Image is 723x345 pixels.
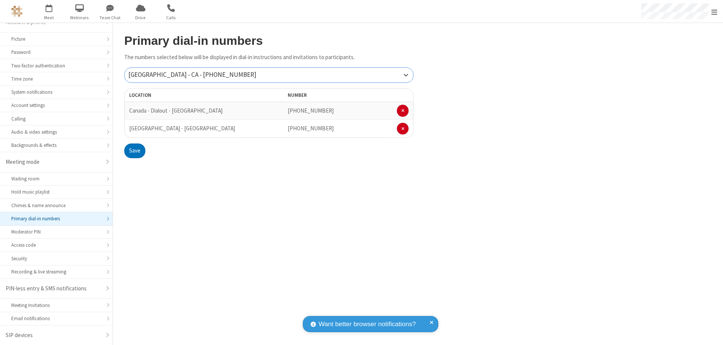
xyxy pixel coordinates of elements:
[124,53,413,62] p: The numbers selected below will be displayed in dial-in instructions and invitations to participa...
[283,89,413,102] th: Number
[11,142,101,149] div: Backgrounds & effects
[11,315,101,322] div: Email notifications
[127,14,155,21] span: Drive
[157,14,185,21] span: Calls
[6,158,101,166] div: Meeting mode
[35,14,63,21] span: Meet
[11,102,101,109] div: Account settings
[11,89,101,96] div: System notifications
[11,202,101,209] div: Chimes & name announce
[11,75,101,82] div: Time zone
[11,6,23,17] img: QA Selenium DO NOT DELETE OR CHANGE
[124,143,145,159] button: Save
[11,115,101,122] div: Calling
[288,125,334,132] span: [PHONE_NUMBER]
[124,89,240,102] th: Location
[6,284,101,293] div: PIN-less entry & SMS notifications
[11,302,101,309] div: Meeting Invitations
[11,175,101,182] div: Waiting room
[288,107,334,114] span: [PHONE_NUMBER]
[704,325,717,340] iframe: Chat
[11,215,101,222] div: Primary dial-in numbers
[11,49,101,56] div: Password
[11,62,101,69] div: Two-factor authentication
[11,188,101,195] div: Hold music playlist
[96,14,124,21] span: Team Chat
[11,228,101,235] div: Moderator PIN
[124,102,240,119] td: Canada - Dialout - [GEOGRAPHIC_DATA]
[66,14,94,21] span: Webinars
[128,70,256,79] span: [GEOGRAPHIC_DATA] - CA - [PHONE_NUMBER]
[124,34,413,47] h2: Primary dial-in numbers
[11,268,101,275] div: Recording & live streaming
[11,35,101,43] div: Picture
[11,128,101,136] div: Audio & video settings
[11,241,101,249] div: Access code
[124,119,240,137] td: [GEOGRAPHIC_DATA] - [GEOGRAPHIC_DATA]
[6,331,101,340] div: SIP devices
[319,319,416,329] span: Want better browser notifications?
[11,255,101,262] div: Security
